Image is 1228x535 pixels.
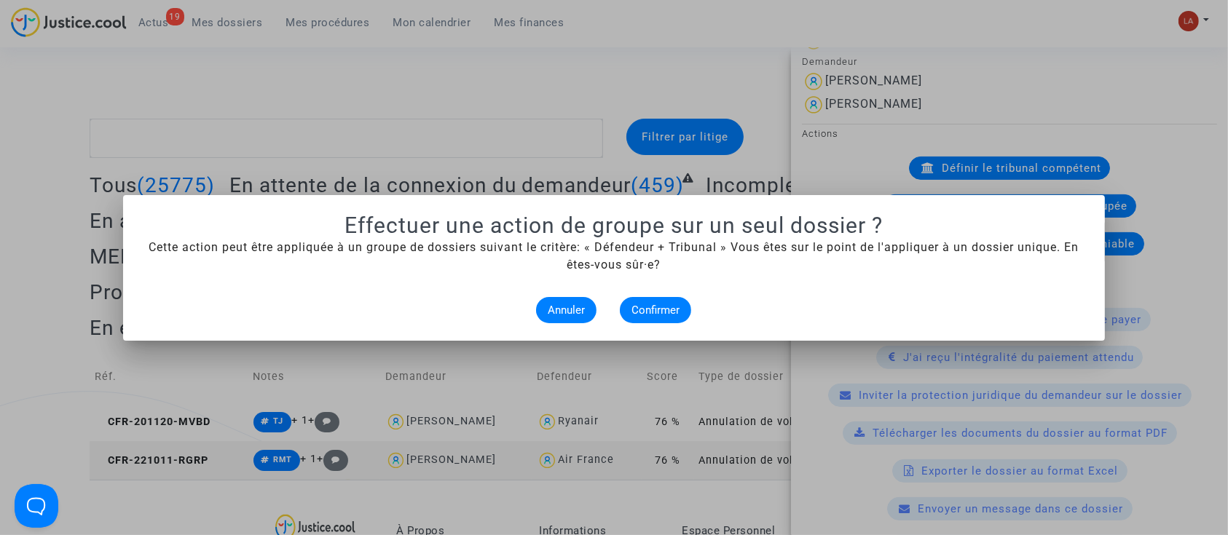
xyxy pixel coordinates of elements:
[631,304,680,317] span: Confirmer
[15,484,58,528] iframe: Help Scout Beacon - Open
[536,297,597,323] button: Annuler
[141,213,1088,239] h1: Effectuer une action de groupe sur un seul dossier ?
[620,297,691,323] button: Confirmer
[149,240,1079,272] span: Cette action peut être appliquée à un groupe de dossiers suivant le critère: « Défendeur + Tribun...
[548,304,585,317] span: Annuler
